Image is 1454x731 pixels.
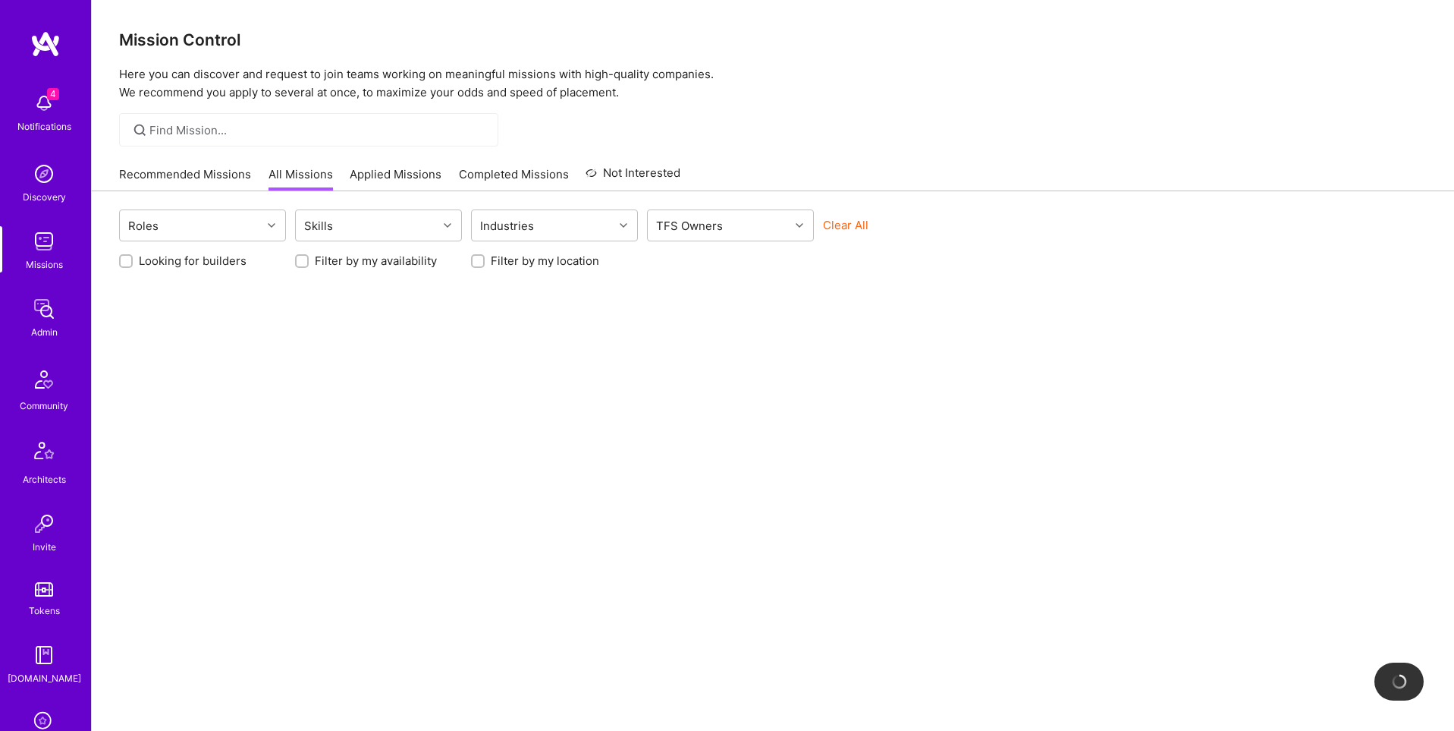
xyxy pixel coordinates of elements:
[29,159,59,189] img: discovery
[300,215,337,237] div: Skills
[8,670,81,686] div: [DOMAIN_NAME]
[29,226,59,257] img: teamwork
[149,122,487,138] input: Find Mission...
[20,398,68,414] div: Community
[269,166,333,191] a: All Missions
[29,509,59,539] img: Invite
[119,166,251,191] a: Recommended Missions
[29,640,59,670] img: guide book
[620,222,627,229] i: icon Chevron
[1391,673,1408,690] img: loading
[139,253,247,269] label: Looking for builders
[131,121,149,139] i: icon SearchGrey
[17,118,71,134] div: Notifications
[476,215,538,237] div: Industries
[33,539,56,555] div: Invite
[35,582,53,597] img: tokens
[350,166,441,191] a: Applied Missions
[119,30,1427,49] h3: Mission Control
[29,294,59,324] img: admin teamwork
[29,603,60,619] div: Tokens
[30,30,61,58] img: logo
[29,88,59,118] img: bell
[444,222,451,229] i: icon Chevron
[23,471,66,487] div: Architects
[315,253,437,269] label: Filter by my availability
[23,189,66,205] div: Discovery
[26,361,62,398] img: Community
[26,435,62,471] img: Architects
[586,164,680,191] a: Not Interested
[26,257,63,273] div: Missions
[459,166,569,191] a: Completed Missions
[124,215,162,237] div: Roles
[31,324,58,340] div: Admin
[47,88,59,100] span: 4
[119,65,1427,102] p: Here you can discover and request to join teams working on meaningful missions with high-quality ...
[823,217,868,233] button: Clear All
[652,215,727,237] div: TFS Owners
[491,253,599,269] label: Filter by my location
[796,222,803,229] i: icon Chevron
[268,222,275,229] i: icon Chevron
